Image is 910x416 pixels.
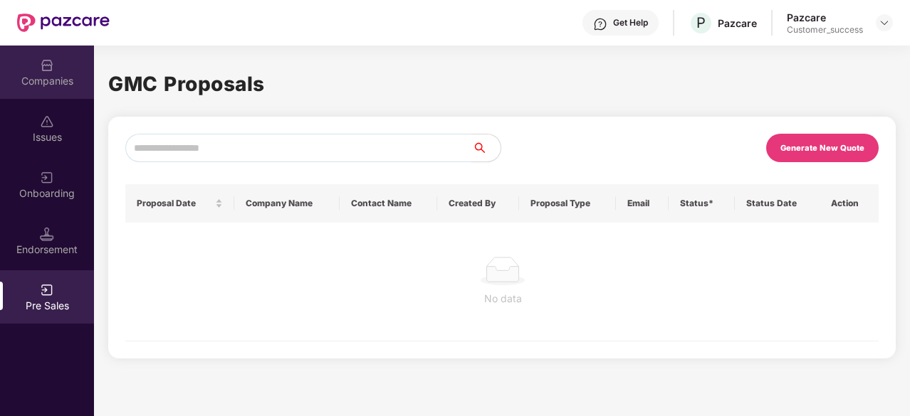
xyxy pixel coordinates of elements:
[40,114,54,129] img: svg+xml;base64,PHN2ZyBpZD0iSXNzdWVzX2Rpc2FibGVkIiB4bWxucz0iaHR0cDovL3d3dy53My5vcmcvMjAwMC9zdmciIH...
[593,17,607,31] img: svg+xml;base64,PHN2ZyBpZD0iSGVscC0zMngzMiIgeG1sbnM9Imh0dHA6Ly93d3cudzMub3JnLzIwMDAvc3ZnIiB3aWR0aD...
[17,14,110,32] img: New Pazcare Logo
[40,283,54,297] img: svg+xml;base64,PHN2ZyB3aWR0aD0iMjAiIGhlaWdodD0iMjAiIHZpZXdCb3g9IjAgMCAyMCAyMCIgZmlsbD0ibm9uZSIgeG...
[718,16,757,30] div: Pazcare
[40,227,54,241] img: svg+xml;base64,PHN2ZyB3aWR0aD0iMTQuNSIgaGVpZ2h0PSIxNC41IiB2aWV3Qm94PSIwIDAgMTYgMTYiIGZpbGw9Im5vbm...
[696,14,706,31] span: P
[471,142,501,154] span: search
[879,17,890,28] img: svg+xml;base64,PHN2ZyBpZD0iRHJvcGRvd24tMzJ4MzIiIHhtbG5zPSJodHRwOi8vd3d3LnczLm9yZy8yMDAwL3N2ZyIgd2...
[780,143,864,153] div: Generate New Quote
[234,184,340,223] th: Company Name
[613,17,648,28] div: Get Help
[669,184,735,223] th: Status*
[108,68,896,100] h1: GMC Proposals
[820,184,879,223] th: Action
[787,24,863,36] div: Customer_success
[735,184,821,223] th: Status Date
[40,58,54,73] img: svg+xml;base64,PHN2ZyBpZD0iQ29tcGFuaWVzIiB4bWxucz0iaHR0cDovL3d3dy53My5vcmcvMjAwMC9zdmciIHdpZHRoPS...
[137,198,212,209] span: Proposal Date
[437,184,519,223] th: Created By
[616,184,669,223] th: Email
[519,184,616,223] th: Proposal Type
[340,184,437,223] th: Contact Name
[137,291,869,306] div: No data
[471,134,501,162] button: search
[40,171,54,185] img: svg+xml;base64,PHN2ZyB3aWR0aD0iMjAiIGhlaWdodD0iMjAiIHZpZXdCb3g9IjAgMCAyMCAyMCIgZmlsbD0ibm9uZSIgeG...
[787,11,863,24] div: Pazcare
[125,184,234,223] th: Proposal Date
